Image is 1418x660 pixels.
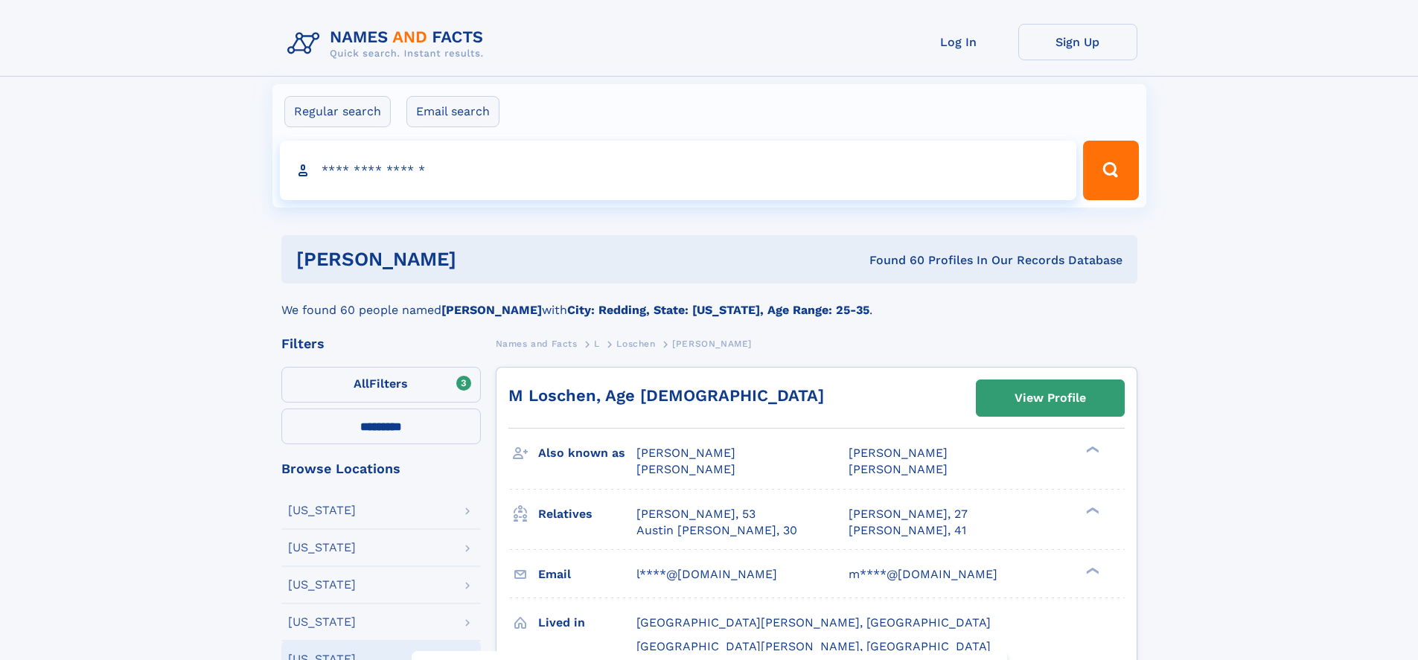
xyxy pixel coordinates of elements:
label: Regular search [284,96,391,127]
span: [GEOGRAPHIC_DATA][PERSON_NAME], [GEOGRAPHIC_DATA] [636,615,991,629]
div: Filters [281,337,481,350]
h3: Relatives [538,502,636,527]
label: Email search [406,96,499,127]
b: City: Redding, State: [US_STATE], Age Range: 25-35 [567,303,869,317]
a: [PERSON_NAME], 53 [636,506,756,522]
h3: Lived in [538,610,636,635]
div: We found 60 people named with . [281,283,1137,319]
div: View Profile [1015,381,1086,415]
span: L [594,339,600,349]
span: [PERSON_NAME] [636,462,735,476]
div: [US_STATE] [288,542,356,554]
a: L [594,334,600,353]
a: [PERSON_NAME], 27 [849,506,968,522]
span: [PERSON_NAME] [636,446,735,460]
div: ❯ [1082,566,1100,575]
div: ❯ [1082,445,1100,455]
span: [GEOGRAPHIC_DATA][PERSON_NAME], [GEOGRAPHIC_DATA] [636,639,991,653]
div: Found 60 Profiles In Our Records Database [662,252,1122,269]
span: All [354,377,369,391]
h3: Email [538,562,636,587]
span: Loschen [616,339,655,349]
h3: Also known as [538,440,636,466]
span: [PERSON_NAME] [849,446,948,460]
div: Browse Locations [281,462,481,475]
div: [US_STATE] [288,616,356,628]
a: Sign Up [1018,24,1137,60]
b: [PERSON_NAME] [441,303,542,317]
a: Loschen [616,334,655,353]
span: [PERSON_NAME] [849,462,948,476]
div: [US_STATE] [288,504,356,516]
a: M Loschen, Age [DEMOGRAPHIC_DATA] [508,386,824,405]
a: [PERSON_NAME], 41 [849,522,966,539]
a: Log In [899,24,1018,60]
input: search input [280,141,1077,200]
div: ❯ [1082,505,1100,515]
h1: [PERSON_NAME] [296,250,663,269]
a: Austin [PERSON_NAME], 30 [636,522,797,539]
span: [PERSON_NAME] [672,339,752,349]
a: View Profile [977,380,1124,416]
button: Search Button [1083,141,1138,200]
label: Filters [281,367,481,403]
a: Names and Facts [496,334,578,353]
div: [US_STATE] [288,579,356,591]
img: Logo Names and Facts [281,24,496,64]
